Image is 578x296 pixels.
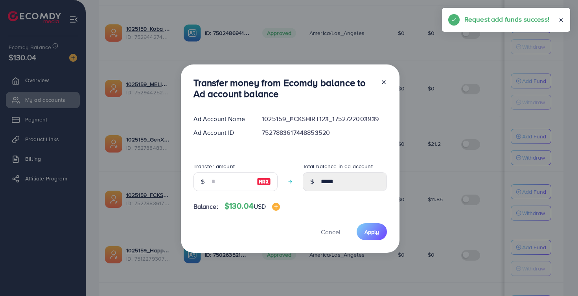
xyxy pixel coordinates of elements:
[357,223,387,240] button: Apply
[187,114,256,123] div: Ad Account Name
[193,77,374,100] h3: Transfer money from Ecomdy balance to Ad account balance
[193,202,218,211] span: Balance:
[545,261,572,290] iframe: Chat
[225,201,280,211] h4: $130.04
[256,114,393,123] div: 1025159_FCKSHIRT123_1752722003939
[254,202,266,211] span: USD
[193,162,235,170] label: Transfer amount
[272,203,280,211] img: image
[187,128,256,137] div: Ad Account ID
[257,177,271,186] img: image
[256,128,393,137] div: 7527883617448853520
[364,228,379,236] span: Apply
[321,228,341,236] span: Cancel
[464,14,549,24] h5: Request add funds success!
[303,162,373,170] label: Total balance in ad account
[311,223,350,240] button: Cancel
